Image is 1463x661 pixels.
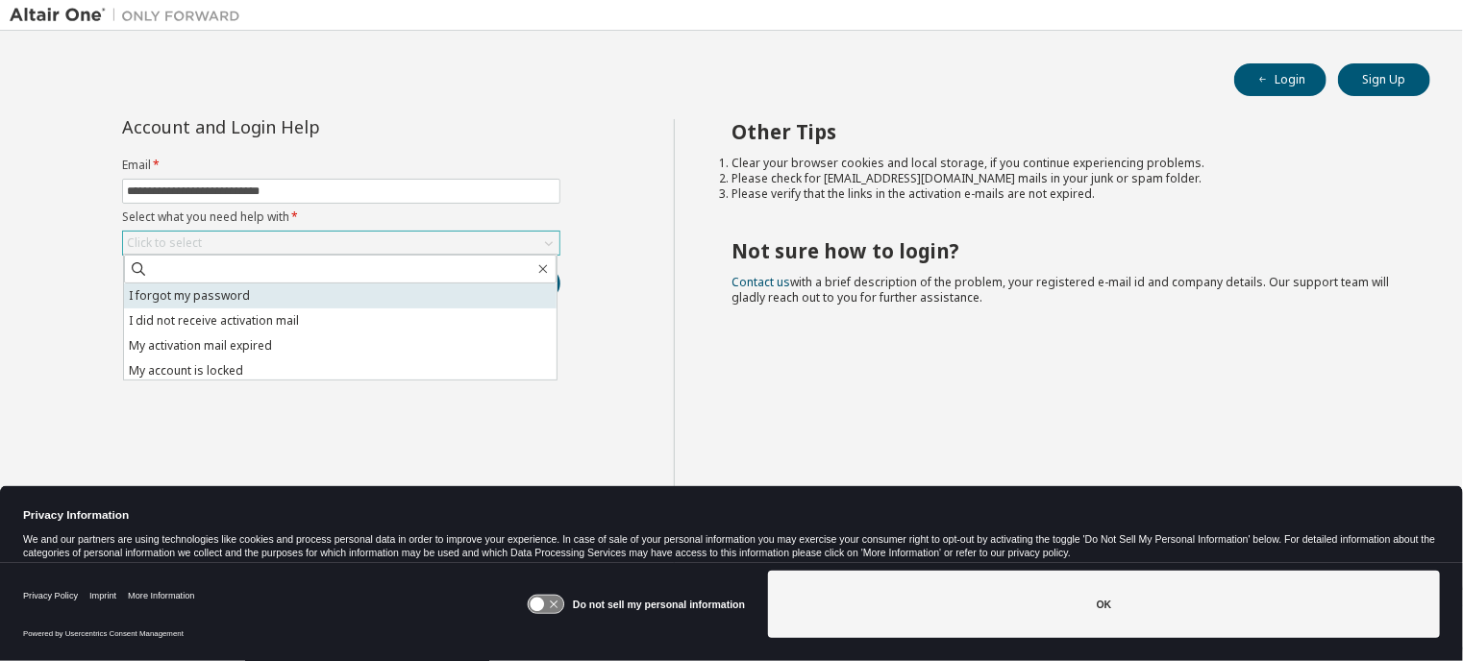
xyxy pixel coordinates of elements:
label: Select what you need help with [122,209,560,225]
a: Contact us [732,274,791,290]
button: Sign Up [1338,63,1430,96]
img: Altair One [10,6,250,25]
span: with a brief description of the problem, your registered e-mail id and company details. Our suppo... [732,274,1390,306]
label: Email [122,158,560,173]
li: I forgot my password [124,283,557,308]
div: Click to select [127,235,202,251]
li: Please verify that the links in the activation e-mails are not expired. [732,186,1397,202]
li: Please check for [EMAIL_ADDRESS][DOMAIN_NAME] mails in your junk or spam folder. [732,171,1397,186]
h2: Not sure how to login? [732,238,1397,263]
li: Clear your browser cookies and local storage, if you continue experiencing problems. [732,156,1397,171]
div: Account and Login Help [122,119,473,135]
h2: Other Tips [732,119,1397,144]
div: Click to select [123,232,559,255]
button: Login [1234,63,1327,96]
